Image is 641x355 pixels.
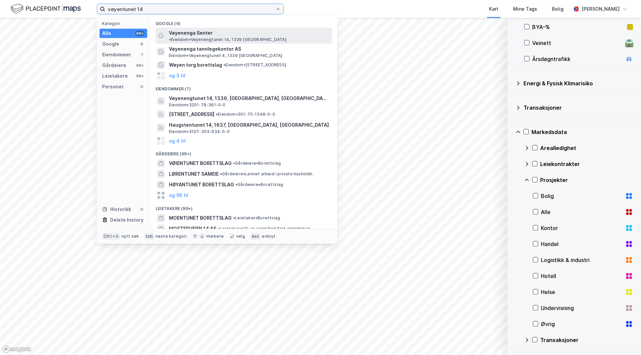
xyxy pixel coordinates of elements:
[169,137,186,145] button: og 4 til
[102,40,119,48] div: Google
[233,215,235,220] span: •
[169,110,214,118] span: [STREET_ADDRESS]
[169,170,219,178] span: LØRENTUNET SAMEIE
[102,233,120,240] div: Ctrl + k
[169,94,329,102] span: Vøyenengtunet 14, 1339, [GEOGRAPHIC_DATA], [GEOGRAPHIC_DATA]
[235,182,283,187] span: Gårdeiere • Borettslag
[169,45,329,53] span: Vøyenenga tannlegekontor AS
[541,272,622,280] div: Hotell
[235,182,237,187] span: •
[220,171,222,176] span: •
[250,233,261,240] div: esc
[541,192,622,200] div: Bolig
[541,288,622,296] div: Helse
[169,121,329,129] span: Haugstentunet 14, 1637, [GEOGRAPHIC_DATA], [GEOGRAPHIC_DATA]
[206,234,224,239] div: markere
[102,29,111,37] div: Alle
[169,159,232,167] span: VØIENTUNET BORETTSLAG
[102,205,131,213] div: Historikk
[102,21,147,26] div: Kategori
[169,61,222,69] span: Wøyen torg borettslag
[102,72,128,80] div: Leietakere
[625,39,634,47] div: 🛣️
[139,84,145,89] div: 0
[262,234,275,239] div: avbryt
[110,216,144,224] div: Delete history
[156,234,187,239] div: neste kategori
[489,5,498,13] div: Kart
[169,214,232,222] span: MOENTUNET BORETTSLAG
[513,5,537,13] div: Mine Tags
[233,215,280,221] span: Leietaker • Borettslag
[223,62,286,68] span: Eiendom • [STREET_ADDRESS]
[102,61,126,69] div: Gårdeiere
[541,224,622,232] div: Kontor
[139,41,145,47] div: 6
[216,112,218,117] span: •
[105,4,275,14] input: Søk på adresse, matrikkel, gårdeiere, leietakere eller personer
[541,256,622,264] div: Logistikk & industri
[169,129,230,134] span: Eiendom • 3107-303-934-0-0
[169,181,234,189] span: HØYANTUNET BORETTSLAG
[552,5,564,13] div: Bolig
[523,104,633,112] div: Transaksjoner
[233,161,281,166] span: Gårdeiere • Borettslag
[150,201,337,213] div: Leietakere (99+)
[150,146,337,158] div: Gårdeiere (99+)
[540,144,633,152] div: Arealledighet
[169,37,286,42] span: Eiendom • Vøyenengtunet 14, 1339 [GEOGRAPHIC_DATA]
[218,226,220,231] span: •
[102,83,124,91] div: Personer
[169,191,188,199] button: og 96 til
[144,233,154,240] div: tab
[541,320,622,328] div: Øvrig
[220,171,313,177] span: Gårdeiere • Lønnet arbeid i private husholdn.
[531,128,633,136] div: Markedsdata
[540,176,633,184] div: Prosjekter
[169,225,216,233] span: MOSTERVEIEN 14 AS
[523,79,633,87] div: Energi & Fysisk Klimarisiko
[540,160,633,168] div: Leiekontrakter
[540,336,633,344] div: Transaksjoner
[2,345,31,353] a: Mapbox homepage
[169,72,185,80] button: og 3 til
[223,62,225,67] span: •
[608,323,641,355] iframe: Chat Widget
[150,81,337,93] div: Eiendommer (7)
[122,234,139,239] div: nytt søk
[582,5,620,13] div: [PERSON_NAME]
[532,23,624,31] div: BYA–%
[218,226,311,231] span: Leietaker • Utl. av egen/leid fast eiendom el.
[169,102,226,108] span: Eiendom • 3201-78-381-0-0
[135,31,145,36] div: 99+
[102,51,131,59] div: Eiendommer
[236,234,245,239] div: velg
[233,161,235,166] span: •
[150,16,337,28] div: Google (6)
[541,304,622,312] div: Undervisning
[169,29,213,37] span: Vøyenenga Senter
[169,37,171,42] span: •
[541,240,622,248] div: Handel
[169,53,282,58] span: Eiendom • Vøyenengtunet 4, 1339 [GEOGRAPHIC_DATA]
[135,73,145,79] div: 99+
[139,52,145,57] div: 7
[532,39,622,47] div: Veinett
[541,208,622,216] div: Alle
[11,3,81,15] img: logo.f888ab2527a4732fd821a326f86c7f29.svg
[139,207,145,212] div: 0
[135,63,145,68] div: 99+
[532,55,622,63] div: Årsdøgntrafikk
[216,112,275,117] span: Eiendom • 301-75-1348-0-0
